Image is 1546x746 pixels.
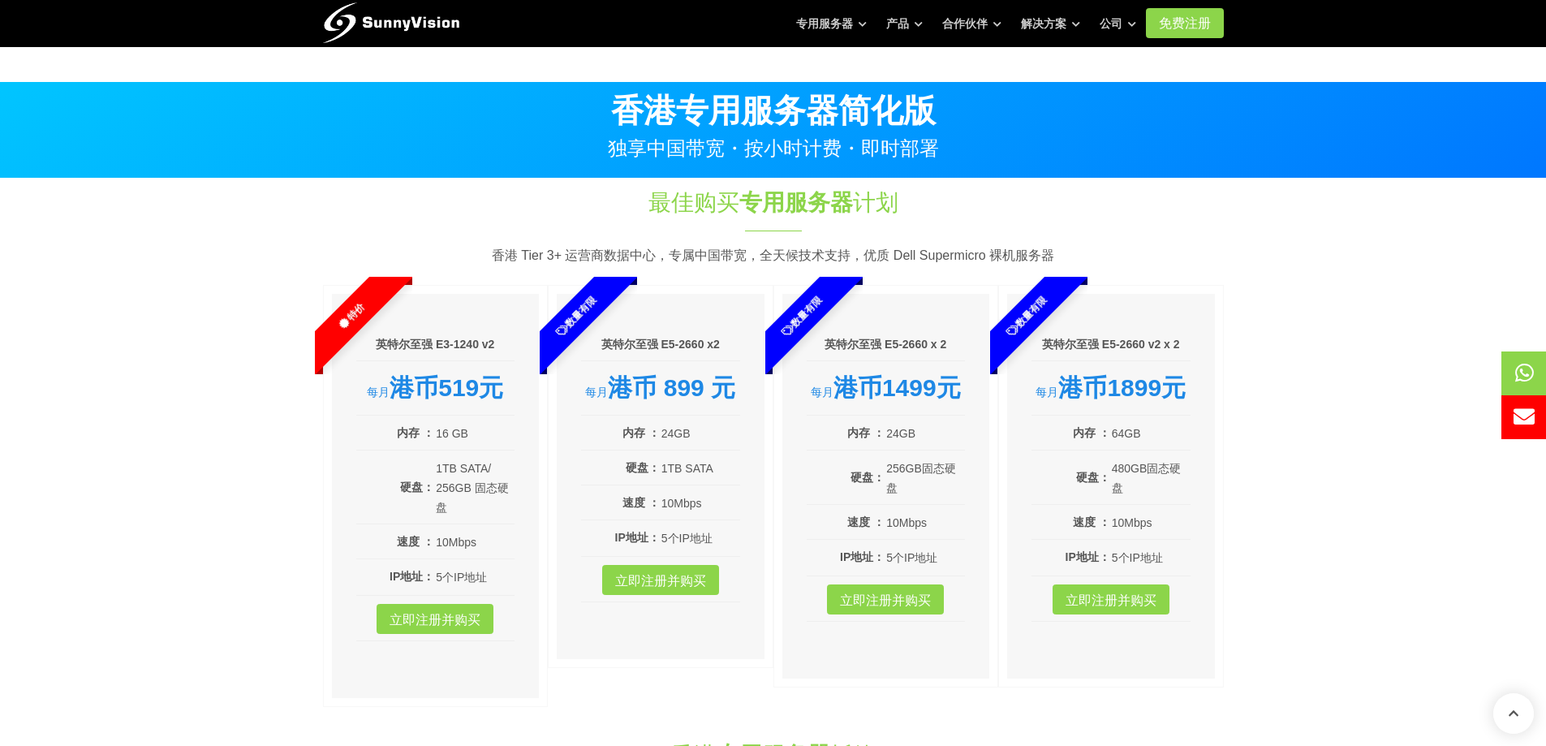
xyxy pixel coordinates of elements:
[1100,17,1122,30] font: 公司
[833,374,961,401] font: 港币1499元
[562,295,598,330] font: 数量有限
[1073,515,1110,528] font: 速度 ：
[436,536,476,549] font: 10Mbps
[436,571,487,584] font: 5个IP地址
[436,481,508,514] font: 256GB 固态硬盘
[397,426,434,439] font: 内存 ：
[608,374,735,401] font: 港币 899 元
[853,190,898,215] font: 计划
[1112,427,1141,440] font: 64GB
[585,386,608,399] font: 每月
[847,426,885,439] font: 内存 ：
[886,9,923,38] a: 产品
[886,551,937,564] font: 5个IP地址
[1066,593,1156,606] font: 立即注册并购买
[788,295,824,330] font: 数量有限
[942,9,1001,38] a: 合作伙伴
[436,462,491,475] font: 1TB SATA/
[390,570,434,583] font: IP地址：
[608,137,939,159] font: 独享中国带宽・按小时计费・即时部署
[648,190,739,215] font: 最佳购买
[601,338,720,351] font: 英特尔至强 E5-2660 x2
[886,427,915,440] font: 24GB
[376,338,494,351] font: 英特尔至强 E3-1240 v2
[825,338,946,351] font: 英特尔至强 E5-2660 x 2
[1112,551,1163,564] font: 5个IP地址
[796,17,853,30] font: 专用服务器
[390,612,480,626] font: 立即注册并购买
[1076,471,1110,484] font: 硬盘：
[1042,338,1180,351] font: 英特尔至强 E5-2660 v2 x 2
[344,301,366,323] font: 特价
[1073,426,1110,439] font: 内存 ：
[367,386,390,399] font: 每月
[397,535,434,548] font: 速度 ：
[827,584,944,614] a: 立即注册并购买
[1021,9,1080,38] a: 解决方案
[661,427,691,440] font: 24GB
[811,386,833,399] font: 每月
[1146,8,1224,38] a: 免费注册
[661,497,702,510] font: 10Mbps
[390,374,503,401] font: 港币519元
[840,593,931,606] font: 立即注册并购买
[602,565,719,595] a: 立即注册并购买
[400,481,434,494] font: 硬盘：
[611,93,936,128] font: 香港专用服务器简化版
[661,462,713,475] font: 1TB SATA
[1112,516,1152,529] font: 10Mbps
[1036,386,1058,399] font: 每月
[492,248,1054,262] font: 香港 Tier 3+ 运营商数据中心，专属中国带宽，全天候技术支持，优质 Dell Supermicro 裸机服务器
[1013,295,1049,330] font: 数量有限
[847,515,885,528] font: 速度 ：
[1021,17,1066,30] font: 解决方案
[1066,550,1110,563] font: IP地址：
[886,17,909,30] font: 产品
[615,531,660,544] font: IP地址：
[1100,9,1136,38] a: 公司
[942,17,988,30] font: 合作伙伴
[840,550,885,563] font: IP地址：
[796,9,867,38] a: 专用服务器
[886,516,927,529] font: 10Mbps
[851,471,885,484] font: 硬盘：
[1053,584,1169,614] a: 立即注册并购买
[739,190,853,215] font: 专用服务器
[615,573,706,587] font: 立即注册并购买
[377,604,493,634] a: 立即注册并购买
[1159,16,1211,30] font: 免费注册
[626,461,660,474] font: 硬盘：
[436,427,468,440] font: 16 GB
[622,496,660,509] font: 速度 ：
[661,532,713,545] font: 5个IP地址
[886,462,956,494] font: 256GB固态硬盘
[1112,462,1182,494] font: 480GB固态硬盘
[1058,374,1186,401] font: 港币1899元
[622,426,660,439] font: 内存 ：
